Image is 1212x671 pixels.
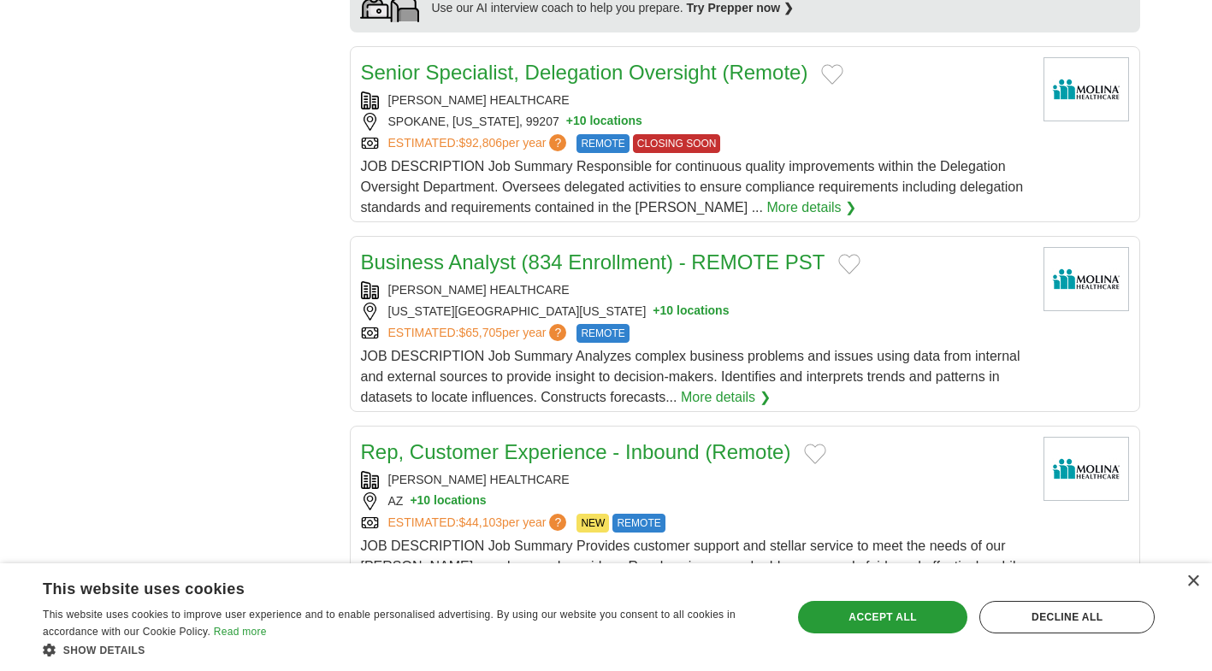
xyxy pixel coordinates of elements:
a: More details ❯ [766,197,856,218]
span: $44,103 [458,515,502,529]
span: REMOTE [612,514,665,533]
span: NEW [576,514,609,533]
span: REMOTE [576,134,629,153]
a: [PERSON_NAME] HEALTHCARE [388,473,570,486]
span: + [410,492,417,510]
a: Read more, opens a new window [214,626,267,638]
span: JOB DESCRIPTION Job Summary Responsible for continuous quality improvements within the Delegation... [361,159,1024,215]
span: $65,705 [458,326,502,339]
button: +10 locations [410,492,486,510]
span: + [566,113,573,131]
div: [US_STATE][GEOGRAPHIC_DATA][US_STATE] [361,303,1030,321]
a: More details ❯ [681,387,771,408]
button: Add to favorite jobs [821,64,843,85]
span: REMOTE [576,324,629,343]
a: Business Analyst (834 Enrollment) - REMOTE PST [361,250,825,274]
div: This website uses cookies [43,574,727,599]
span: ? [549,324,566,341]
img: Molina Healthcare logo [1044,247,1129,311]
span: CLOSING SOON [633,134,721,153]
a: Senior Specialist, Delegation Oversight (Remote) [361,61,808,84]
span: ? [549,134,566,151]
span: JOB DESCRIPTION Job Summary Provides customer support and stellar service to meet the needs of ou... [361,539,1024,594]
a: [PERSON_NAME] HEALTHCARE [388,93,570,107]
div: Decline all [979,601,1155,633]
img: Molina Healthcare logo [1044,57,1129,121]
a: Rep, Customer Experience - Inbound (Remote) [361,440,791,463]
a: Try Prepper now ❯ [687,1,795,15]
a: ESTIMATED:$65,705per year? [388,324,571,343]
div: Close [1186,575,1199,588]
span: This website uses cookies to improve user experience and to enable personalised advertising. By u... [43,609,736,638]
a: ESTIMATED:$92,806per year? [388,134,571,153]
button: Add to favorite jobs [838,254,860,274]
span: + [653,303,659,321]
a: ESTIMATED:$44,103per year? [388,514,571,533]
div: AZ [361,492,1030,510]
div: Accept all [798,601,968,633]
div: Show details [43,641,770,658]
button: +10 locations [566,113,642,131]
a: [PERSON_NAME] HEALTHCARE [388,283,570,297]
span: ? [549,514,566,531]
button: +10 locations [653,303,729,321]
img: Molina Healthcare logo [1044,437,1129,501]
button: Add to favorite jobs [804,444,826,464]
div: SPOKANE, [US_STATE], 99207 [361,113,1030,131]
span: $92,806 [458,136,502,150]
span: JOB DESCRIPTION Job Summary Analyzes complex business problems and issues using data from interna... [361,349,1020,404]
span: Show details [63,645,145,656]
